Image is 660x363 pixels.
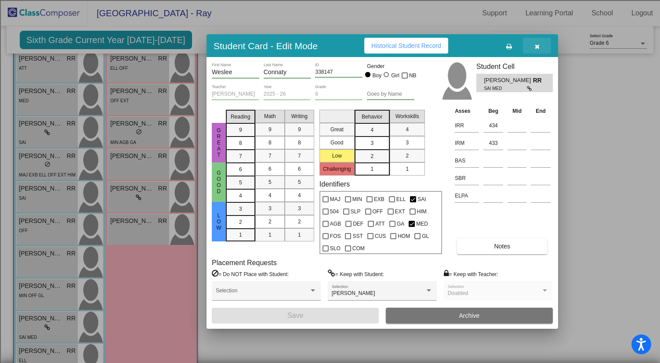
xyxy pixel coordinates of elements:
[367,62,414,70] mat-label: Gender
[476,62,553,71] h3: Student Cell
[4,44,656,52] div: Delete
[398,231,410,241] span: HOM
[298,205,301,212] span: 3
[330,231,341,241] span: FOS
[4,275,656,283] div: BOOK
[386,308,553,323] button: Archive
[4,115,656,123] div: Add Outline Template
[352,243,365,254] span: COM
[351,206,361,217] span: SLP
[484,76,533,85] span: [PERSON_NAME]
[298,178,301,186] span: 5
[4,171,656,179] div: TODO: put dlg title
[298,231,301,239] span: 1
[459,312,480,319] span: Archive
[396,194,406,205] span: ELL
[448,290,468,296] span: Disabled
[422,231,429,241] span: GL
[298,126,301,133] span: 9
[4,243,656,251] div: CANCEL
[4,259,656,267] div: New source
[370,126,374,134] span: 4
[481,106,505,116] th: Beg
[4,267,656,275] div: SAVE
[239,179,242,187] span: 5
[455,137,479,150] input: assessment
[4,84,656,92] div: Delete
[332,290,375,296] span: [PERSON_NAME]
[406,152,409,160] span: 2
[395,112,419,120] span: Workskills
[268,139,272,147] span: 8
[268,152,272,160] span: 7
[315,91,363,97] input: grade
[264,91,311,97] input: year
[215,127,223,158] span: Great
[330,206,339,217] span: 504
[4,131,656,139] div: Journal
[364,38,448,54] button: Historical Student Record
[328,270,384,278] label: = Keep with Student:
[4,283,656,291] div: WEBSITE
[4,29,656,36] div: Sort New > Old
[330,219,341,229] span: AGB
[4,204,656,212] div: This outline has no content. Would you like to delete it?
[239,126,242,134] span: 9
[4,76,656,84] div: Move To ...
[370,139,374,147] span: 3
[319,180,350,188] label: Identifiers
[298,165,301,173] span: 6
[4,52,656,60] div: Options
[239,192,242,200] span: 4
[372,72,382,79] div: Boy
[4,219,656,227] div: DELETE
[406,139,409,147] span: 3
[362,113,382,121] span: Behavior
[4,11,81,21] input: Search outlines
[417,194,426,205] span: SAI
[330,243,341,254] span: SLO
[406,165,409,173] span: 1
[291,112,308,120] span: Writing
[268,205,272,212] span: 3
[406,126,409,133] span: 4
[4,163,656,171] div: Visual Art
[212,91,259,97] input: teacher
[4,68,656,76] div: Rename
[298,218,301,226] span: 2
[268,178,272,186] span: 5
[391,72,399,79] div: Girl
[4,147,656,155] div: Newspaper
[268,231,272,239] span: 1
[4,212,656,219] div: SAVE AND GO HOME
[529,106,553,116] th: End
[268,191,272,199] span: 4
[330,194,341,205] span: MAJ
[212,270,289,278] label: = Do NOT Place with Student:
[4,196,656,204] div: ???
[352,231,363,241] span: SST
[239,231,242,239] span: 1
[4,139,656,147] div: Magazine
[455,119,479,132] input: assessment
[484,85,526,92] span: SAI MED
[212,308,379,323] button: Save
[4,227,656,235] div: Move to ...
[268,165,272,173] span: 6
[375,231,386,241] span: CUS
[215,170,223,194] span: Good
[298,152,301,160] span: 7
[494,243,510,250] span: Notes
[533,76,545,85] span: RR
[455,172,479,185] input: assessment
[417,206,427,217] span: HIM
[4,21,656,29] div: Sort A > Z
[453,106,481,116] th: Asses
[4,298,656,306] div: MORE
[214,40,318,51] h3: Student Card - Edit Mode
[416,219,428,229] span: MED
[4,92,656,100] div: Rename Outline
[212,259,277,267] label: Placement Requests
[4,123,656,131] div: Search for Source
[239,139,242,147] span: 8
